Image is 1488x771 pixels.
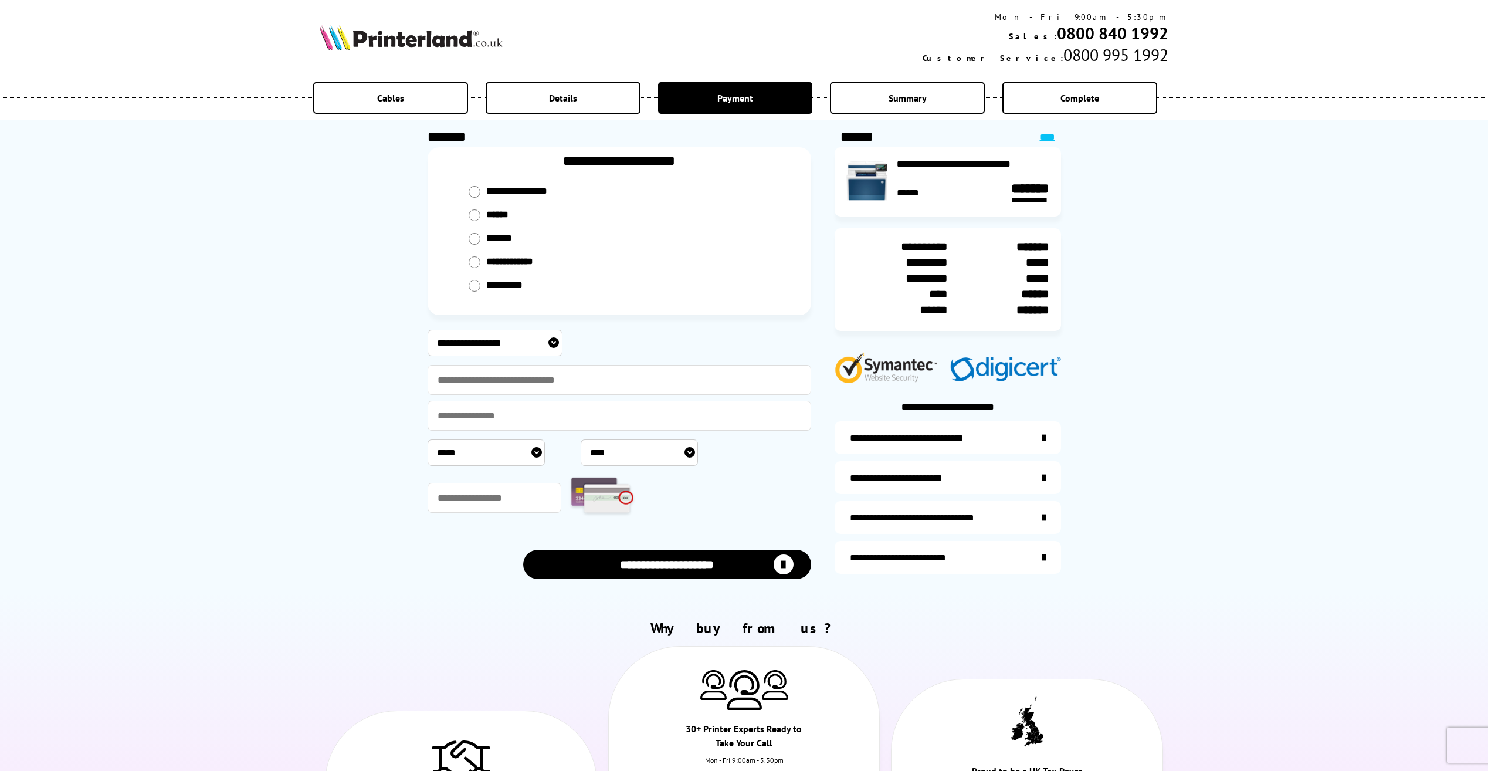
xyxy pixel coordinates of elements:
[923,53,1063,63] span: Customer Service:
[549,92,577,104] span: Details
[1009,31,1057,42] span: Sales:
[762,670,788,700] img: Printer Experts
[1060,92,1099,104] span: Complete
[717,92,753,104] span: Payment
[835,501,1061,534] a: additional-cables
[676,722,812,756] div: 30+ Printer Experts Ready to Take Your Call
[1057,22,1168,44] a: 0800 840 1992
[835,421,1061,454] a: additional-ink
[320,25,503,50] img: Printerland Logo
[700,670,727,700] img: Printer Experts
[320,619,1169,637] h2: Why buy from us?
[835,461,1061,494] a: items-arrive
[835,541,1061,574] a: secure-website
[889,92,927,104] span: Summary
[377,92,404,104] span: Cables
[1063,44,1168,66] span: 0800 995 1992
[1011,696,1043,750] img: UK tax payer
[923,12,1168,22] div: Mon - Fri 9:00am - 5:30pm
[727,670,762,711] img: Printer Experts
